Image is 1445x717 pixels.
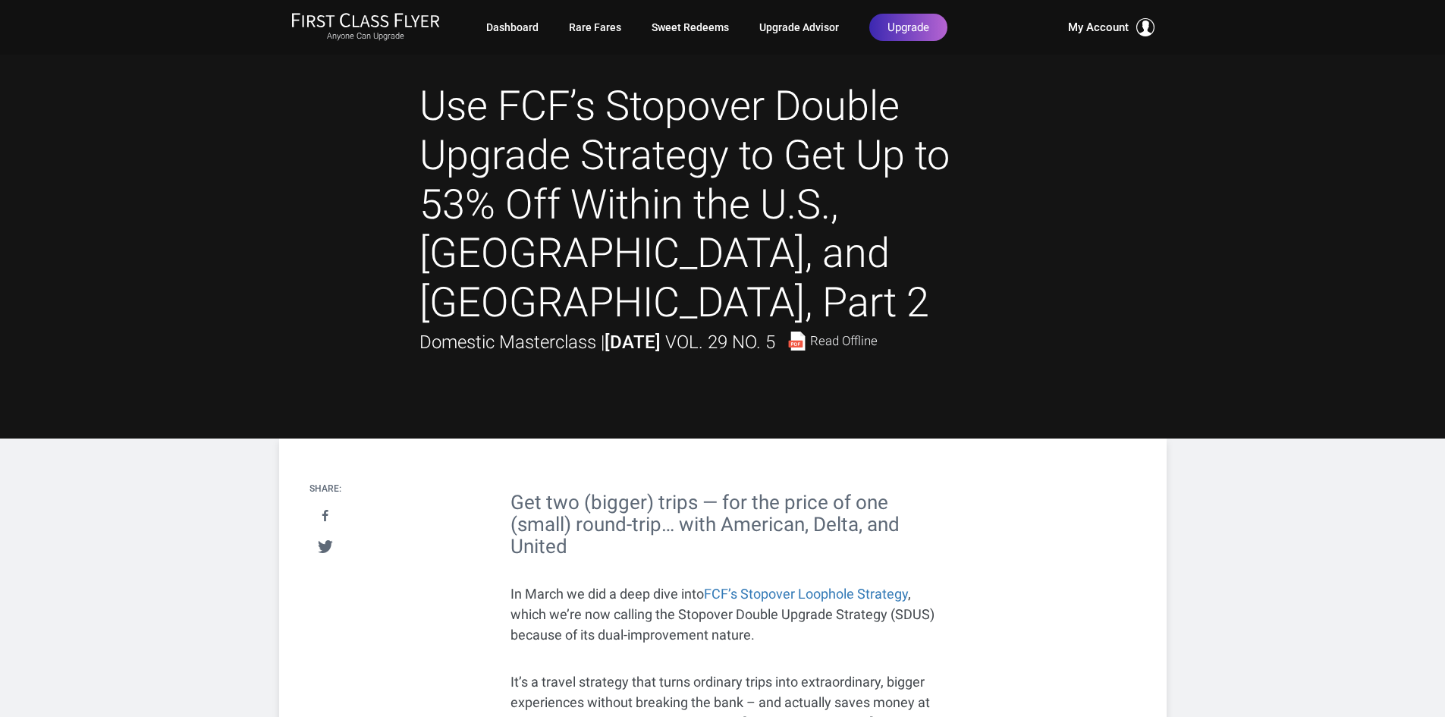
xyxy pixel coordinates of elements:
[759,14,839,41] a: Upgrade Advisor
[291,31,440,42] small: Anyone Can Upgrade
[309,533,341,561] a: Tweet
[869,14,947,41] a: Upgrade
[486,14,539,41] a: Dashboard
[569,14,621,41] a: Rare Fares
[810,335,878,347] span: Read Offline
[605,332,661,353] strong: [DATE]
[704,586,908,602] a: FCF’s Stopover Loophole Strategy
[309,484,341,494] h4: Share:
[309,502,341,530] a: Share
[665,332,775,353] span: Vol. 29 No. 5
[787,332,806,351] img: pdf-file.svg
[652,14,729,41] a: Sweet Redeems
[419,328,878,357] div: Domestic Masterclass |
[510,492,935,557] h2: Get two (bigger) trips — for the price of one (small) round-trip… with American, Delta, and United
[1068,18,1154,36] button: My Account
[291,12,440,28] img: First Class Flyer
[1068,18,1129,36] span: My Account
[510,583,935,645] p: In March we did a deep dive into , which we’re now calling the Stopover Double Upgrade Strategy (...
[787,332,878,351] a: Read Offline
[291,12,440,42] a: First Class FlyerAnyone Can Upgrade
[419,82,1026,328] h1: Use FCF’s Stopover Double Upgrade Strategy to Get Up to 53% Off Within the U.S., [GEOGRAPHIC_DATA...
